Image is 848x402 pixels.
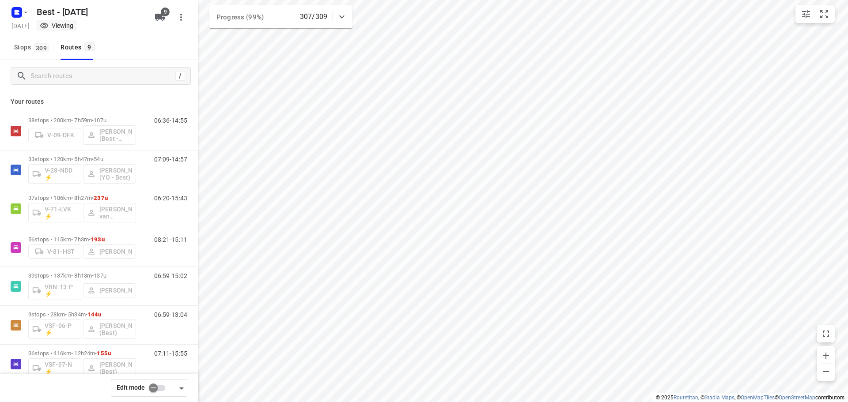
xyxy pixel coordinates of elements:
p: 07:09-14:57 [154,156,187,163]
p: 06:36-14:55 [154,117,187,124]
div: Driver app settings [176,382,187,393]
a: Routetitan [674,394,698,401]
span: 144u [87,311,102,318]
button: Map settings [797,5,815,23]
span: • [92,117,94,124]
p: 06:59-15:02 [154,272,187,279]
p: 37 stops • 186km • 8h27m [28,195,136,201]
p: 9 stops • 28km • 5h34m [28,311,136,318]
span: Edit mode [117,384,145,391]
span: Progress (99%) [216,13,264,21]
p: 07:11-15:55 [154,350,187,357]
button: Fit zoom [815,5,833,23]
div: Routes [61,42,97,53]
span: • [92,272,94,279]
span: • [92,156,94,162]
span: 193u [91,236,105,243]
p: 56 stops • 115km • 7h3m [28,236,136,243]
span: 54u [94,156,103,162]
div: / [175,71,185,81]
div: Progress (99%)307/309 [209,5,352,28]
span: 9 [84,42,95,51]
li: © 2025 , © , © © contributors [656,394,844,401]
span: • [92,195,94,201]
p: 307/309 [300,11,327,22]
p: 06:59-13:04 [154,311,187,318]
p: Your routes [11,97,187,106]
span: 9 [161,8,170,16]
p: 33 stops • 120km • 5h47m [28,156,136,162]
span: 137u [94,272,106,279]
span: Stops [14,42,52,53]
span: • [95,350,97,357]
div: You are currently in view mode. To make any changes, go to edit project. [40,21,73,30]
p: 08:21-15:11 [154,236,187,243]
span: • [89,236,91,243]
span: 155u [97,350,111,357]
a: OpenStreetMap [779,394,815,401]
div: small contained button group [795,5,835,23]
p: 39 stops • 137km • 8h13m [28,272,136,279]
button: 9 [151,8,169,26]
p: 06:20-15:43 [154,195,187,202]
p: 36 stops • 416km • 12h24m [28,350,136,357]
input: Search routes [30,69,175,83]
a: Stadia Maps [704,394,734,401]
a: OpenMapTiles [741,394,775,401]
span: 107u [94,117,106,124]
span: 237u [94,195,108,201]
p: 38 stops • 200km • 7h59m [28,117,136,124]
span: 309 [34,43,49,52]
span: • [86,311,87,318]
button: More [172,8,190,26]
